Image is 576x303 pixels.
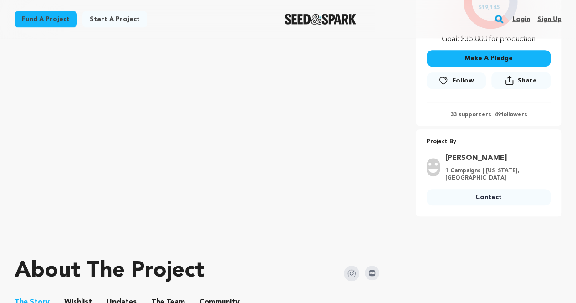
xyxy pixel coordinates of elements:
[344,266,359,281] img: Seed&Spark Instagram Icon
[537,12,561,26] a: Sign up
[15,260,204,282] h1: About The Project
[365,266,379,280] img: Seed&Spark IMDB Icon
[427,111,551,118] p: 33 supporters | followers
[15,11,77,27] a: Fund a project
[512,12,530,26] a: Login
[427,50,551,67] button: Make A Pledge
[82,11,147,27] a: Start a project
[491,72,551,92] span: Share
[427,158,440,176] img: user.png
[517,76,536,85] span: Share
[285,14,356,25] img: Seed&Spark Logo Dark Mode
[427,137,551,147] p: Project By
[452,76,474,85] span: Follow
[445,153,545,164] a: Goto Steve Sasaki profile
[494,112,500,118] span: 49
[445,167,545,182] p: 1 Campaigns | [US_STATE], [GEOGRAPHIC_DATA]
[285,14,356,25] a: Seed&Spark Homepage
[491,72,551,89] button: Share
[427,72,486,89] a: Follow
[427,189,551,205] a: Contact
